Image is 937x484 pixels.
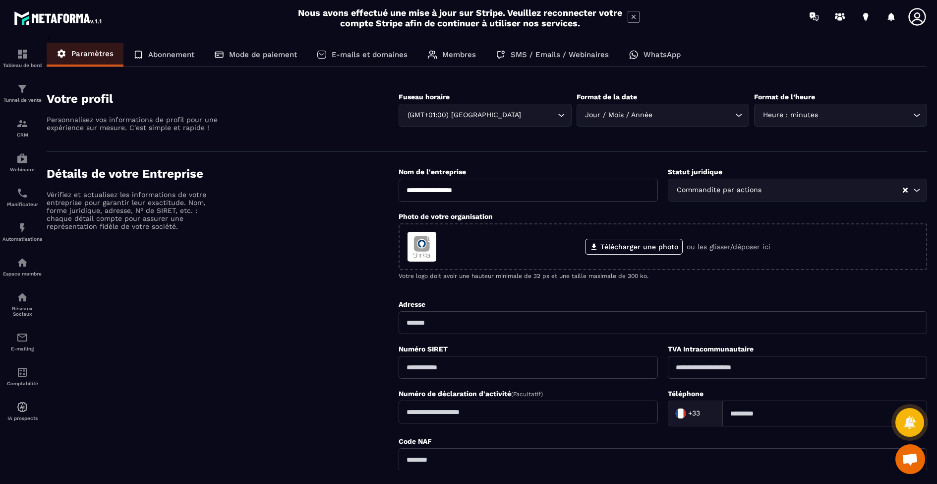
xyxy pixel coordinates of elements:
p: Espace membre [2,271,42,277]
label: Nom de l'entreprise [399,168,466,176]
a: automationsautomationsEspace membre [2,249,42,284]
label: Format de l’heure [754,93,815,101]
img: accountant [16,366,28,378]
img: scheduler [16,187,28,199]
div: Search for option [668,179,927,202]
img: automations [16,257,28,269]
div: Search for option [754,104,927,127]
p: ou les glisser/déposer ici [687,243,770,251]
label: Fuseau horaire [399,93,450,101]
p: Tableau de bord [2,63,42,68]
img: formation [16,48,28,60]
img: formation [16,83,28,95]
div: Search for option [668,401,722,426]
img: email [16,332,28,344]
label: Télécharger une photo [585,239,683,255]
input: Search for option [655,110,733,121]
a: formationformationTableau de bord [2,41,42,75]
a: schedulerschedulerPlanificateur [2,180,42,214]
label: Format de la date [577,93,637,101]
input: Search for option [523,110,555,121]
p: Personnalisez vos informations de profil pour une expérience sur mesure. C'est simple et rapide ! [47,116,220,132]
label: Numéro de déclaration d'activité [399,390,543,398]
p: IA prospects [2,415,42,421]
span: Jour / Mois / Année [583,110,655,121]
a: automationsautomationsWebinaire [2,145,42,180]
label: Photo de votre organisation [399,212,493,220]
label: Adresse [399,300,425,308]
h4: Détails de votre Entreprise [47,167,399,181]
img: automations [16,401,28,413]
label: Code NAF [399,437,432,445]
a: automationsautomationsAutomatisations [2,214,42,249]
a: formationformationCRM [2,110,42,145]
label: TVA Intracommunautaire [668,345,754,353]
span: Commandite par actions [674,185,763,196]
p: Mode de paiement [229,50,297,59]
img: social-network [16,291,28,303]
button: Clear Selected [903,187,908,194]
img: formation [16,118,28,130]
p: Votre logo doit avoir une hauteur minimale de 32 px et une taille maximale de 300 ko. [399,273,927,279]
p: Comptabilité [2,381,42,386]
p: Paramètres [71,49,114,58]
p: Vérifiez et actualisez les informations de votre entreprise pour garantir leur exactitude. Nom, f... [47,191,220,230]
a: accountantaccountantComptabilité [2,359,42,394]
label: Téléphone [668,390,703,398]
p: SMS / Emails / Webinaires [511,50,609,59]
a: formationformationTunnel de vente [2,75,42,110]
p: Membres [442,50,476,59]
p: Webinaire [2,167,42,172]
p: E-mails et domaines [332,50,408,59]
img: automations [16,222,28,234]
input: Search for option [763,185,902,196]
p: Abonnement [148,50,194,59]
p: E-mailing [2,346,42,351]
p: Planificateur [2,202,42,207]
p: Réseaux Sociaux [2,306,42,317]
p: WhatsApp [644,50,681,59]
input: Search for option [702,406,712,421]
a: emailemailE-mailing [2,324,42,359]
a: social-networksocial-networkRéseaux Sociaux [2,284,42,324]
div: Search for option [399,104,572,127]
label: Numéro SIRET [399,345,448,353]
span: (Facultatif) [511,391,543,398]
span: +33 [688,409,700,418]
a: Ouvrir le chat [895,444,925,474]
p: Tunnel de vente [2,97,42,103]
img: Country Flag [671,404,691,423]
h2: Nous avons effectué une mise à jour sur Stripe. Veuillez reconnecter votre compte Stripe afin de ... [297,7,623,28]
span: Heure : minutes [761,110,820,121]
span: (GMT+01:00) [GEOGRAPHIC_DATA] [405,110,523,121]
h4: Votre profil [47,92,399,106]
img: automations [16,152,28,164]
p: CRM [2,132,42,138]
img: logo [14,9,103,27]
p: Automatisations [2,236,42,242]
div: Search for option [577,104,750,127]
label: Statut juridique [668,168,722,176]
input: Search for option [820,110,911,121]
